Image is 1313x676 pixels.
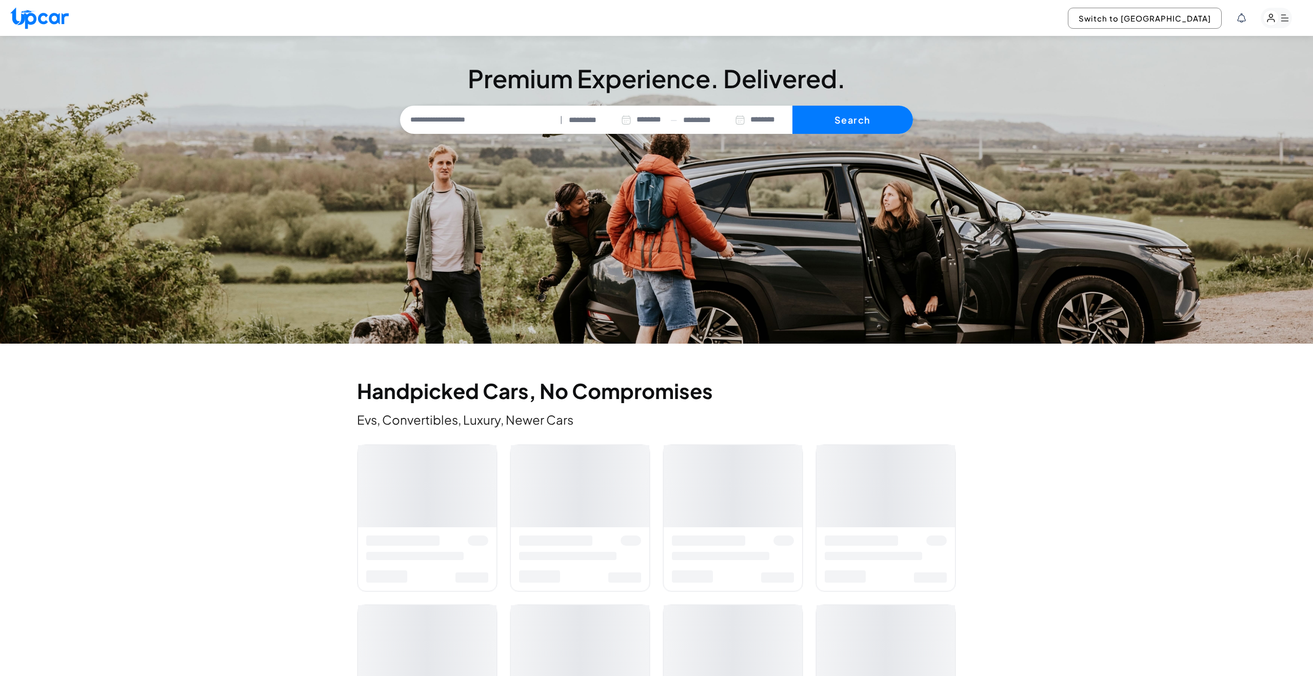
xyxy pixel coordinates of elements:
span: | [560,114,563,126]
span: — [670,114,677,126]
p: Evs, Convertibles, Luxury, Newer Cars [357,411,956,428]
button: Search [792,106,913,134]
h3: Premium Experience. Delivered. [400,64,913,93]
img: Upcar Logo [10,7,69,29]
button: Switch to [GEOGRAPHIC_DATA] [1068,8,1222,29]
h2: Handpicked Cars, No Compromises [357,381,956,401]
